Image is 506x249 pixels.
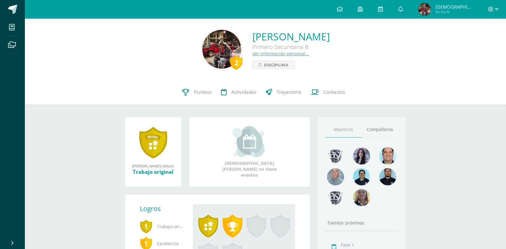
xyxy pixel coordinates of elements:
div: 2 [230,56,242,70]
div: Logros [140,204,188,213]
img: 55ac31a88a72e045f87d4a648e08ca4b.png [327,168,344,185]
span: Actividades [231,89,256,95]
img: aa9857ee84d8eb936f6c1e33e7ea3df6.png [353,189,370,206]
div: Eventos próximos [325,220,398,226]
div: Fase 1 [341,242,397,248]
div: [DEMOGRAPHIC_DATA][PERSON_NAME] no tiene eventos [218,126,280,178]
span: Punteos [194,89,212,95]
span: 1 [140,219,152,233]
img: 2207c9b573316a41e74c87832a091651.png [379,168,396,185]
img: 921ff2da33ab9bb87c451ea21141d2cf.png [202,30,241,69]
a: Actividades [216,80,261,105]
img: event_small.png [232,126,266,157]
img: e2f65459d4aaef35ad99b0eddf3b3a84.png [418,3,431,16]
a: Compañeros [362,122,398,138]
span: Trayectoria [277,89,301,95]
span: Trabajo original [140,218,183,235]
a: Maestros [325,122,362,138]
a: Ver información personal... [252,51,309,57]
a: Disciplina [252,61,295,69]
a: [PERSON_NAME] [252,30,330,43]
a: Trayectoria [261,80,306,105]
div: Trabajo original [131,168,175,175]
img: 31702bfb268df95f55e840c80866a926.png [353,147,370,165]
a: Punteos [177,80,216,105]
img: 677c00e80b79b0324b531866cf3fa47b.png [379,147,396,165]
div: [PERSON_NAME] obtuvo [131,163,175,168]
img: d220431ed6a2715784848fdc026b3719.png [353,168,370,185]
span: [DEMOGRAPHIC_DATA][PERSON_NAME] [435,4,473,10]
img: 9eafe38a88bfc982dd86854cc727d639.png [327,147,344,165]
span: Contactos [323,89,345,95]
div: Primero Secundaria B [252,43,330,51]
span: Disciplina [264,61,288,69]
img: d483e71d4e13296e0ce68ead86aec0b8.png [327,189,344,206]
a: Contactos [306,80,350,105]
span: Mi Perfil [435,9,473,15]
